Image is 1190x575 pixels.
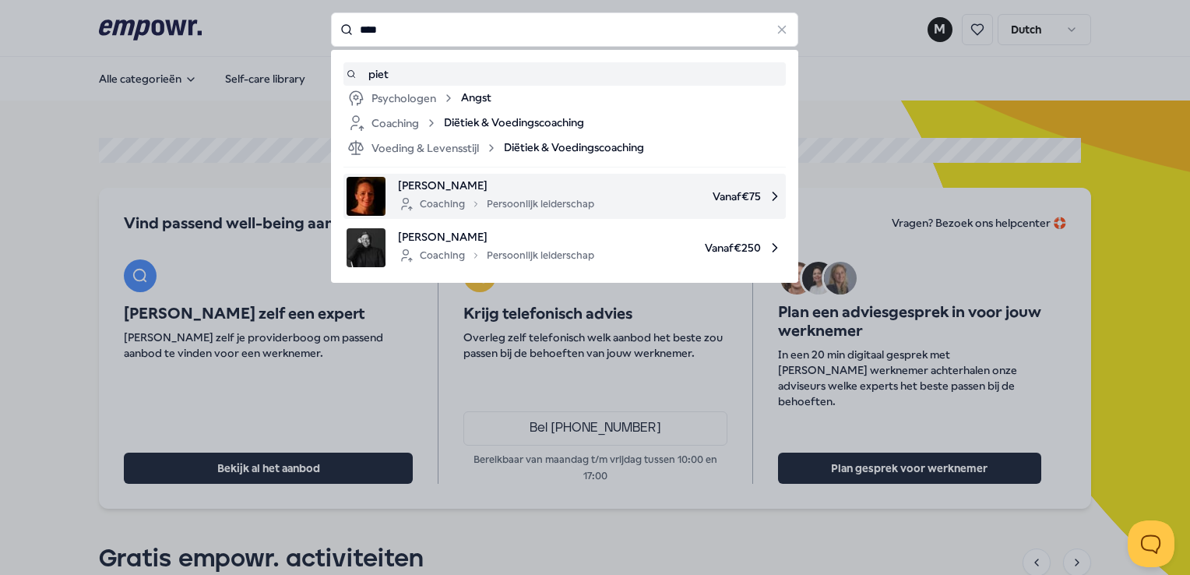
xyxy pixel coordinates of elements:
[461,89,491,108] span: Angst
[607,177,783,216] span: Vanaf € 75
[1128,520,1174,567] iframe: Help Scout Beacon - Open
[398,177,594,194] span: [PERSON_NAME]
[398,228,594,245] span: [PERSON_NAME]
[347,89,783,108] a: PsychologenAngst
[347,228,386,267] img: product image
[347,89,455,108] div: Psychologen
[347,177,783,216] a: product image[PERSON_NAME]CoachingPersoonlijk leiderschapVanaf€75
[347,228,783,267] a: product image[PERSON_NAME]CoachingPersoonlijk leiderschapVanaf€250
[347,139,498,157] div: Voeding & Levensstijl
[331,12,798,47] input: Search for products, categories or subcategories
[607,228,783,267] span: Vanaf € 250
[347,114,783,132] a: CoachingDiëtiek & Voedingscoaching
[398,246,594,265] div: Coaching Persoonlijk leiderschap
[347,177,386,216] img: product image
[347,65,783,83] a: piet
[347,139,783,157] a: Voeding & LevensstijlDiëtiek & Voedingscoaching
[347,114,438,132] div: Coaching
[444,114,584,132] span: Diëtiek & Voedingscoaching
[504,139,644,157] span: Diëtiek & Voedingscoaching
[398,195,594,213] div: Coaching Persoonlijk leiderschap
